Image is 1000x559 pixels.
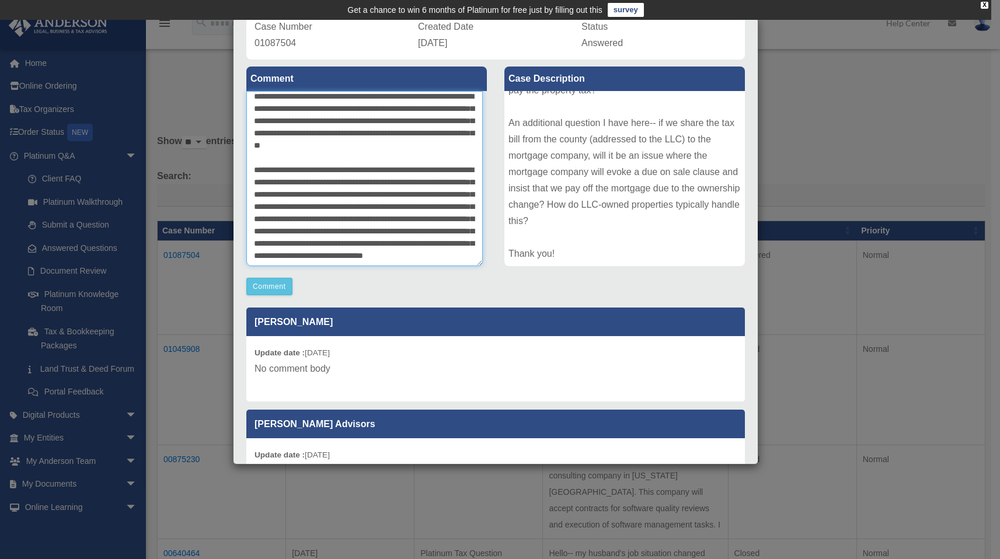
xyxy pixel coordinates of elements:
[347,3,602,17] div: Get a chance to win 6 months of Platinum for free just by filling out this
[255,38,296,48] span: 01087504
[255,22,312,32] span: Case Number
[246,278,292,295] button: Comment
[981,2,988,9] div: close
[255,361,737,377] p: No comment body
[581,22,608,32] span: Status
[255,450,305,459] b: Update date :
[504,91,745,266] div: Hello-- I have a question regarding property tax payments when a property is owned by an LLC (own...
[246,67,487,91] label: Comment
[246,410,745,438] p: [PERSON_NAME] Advisors
[581,38,623,48] span: Answered
[608,3,644,17] a: survey
[255,450,330,459] small: [DATE]
[418,22,473,32] span: Created Date
[504,67,745,91] label: Case Description
[246,308,745,336] p: [PERSON_NAME]
[255,348,330,357] small: [DATE]
[255,348,305,357] b: Update date :
[418,38,447,48] span: [DATE]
